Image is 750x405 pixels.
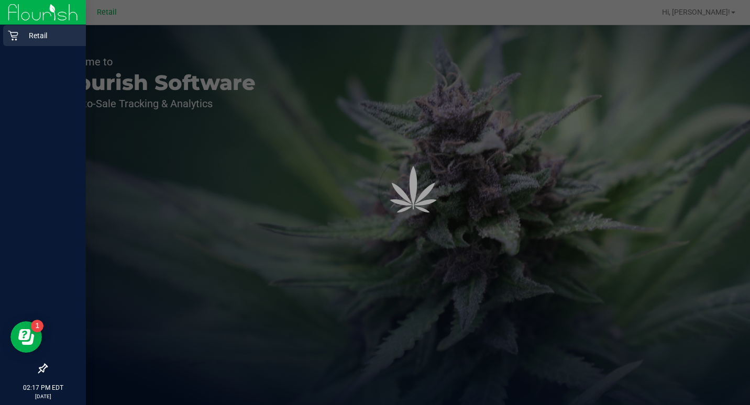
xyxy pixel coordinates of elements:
[5,383,81,392] p: 02:17 PM EDT
[10,321,42,353] iframe: Resource center
[8,30,18,41] inline-svg: Retail
[31,320,43,332] iframe: Resource center unread badge
[5,392,81,400] p: [DATE]
[18,29,81,42] p: Retail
